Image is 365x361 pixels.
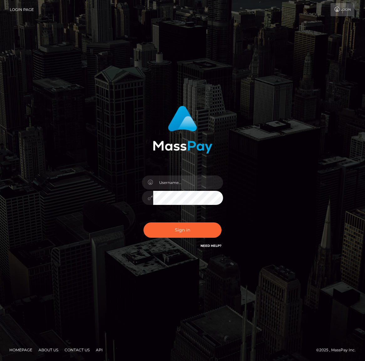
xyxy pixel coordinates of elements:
a: Login [331,3,354,16]
a: Login Page [10,3,34,16]
div: © 2025 , MassPay Inc. [316,347,360,353]
a: Need Help? [201,244,222,248]
a: API [93,345,105,355]
input: Username... [153,175,223,190]
a: About Us [36,345,61,355]
img: MassPay Login [153,106,212,154]
a: Homepage [7,345,35,355]
button: Sign in [143,222,222,238]
a: Contact Us [62,345,92,355]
